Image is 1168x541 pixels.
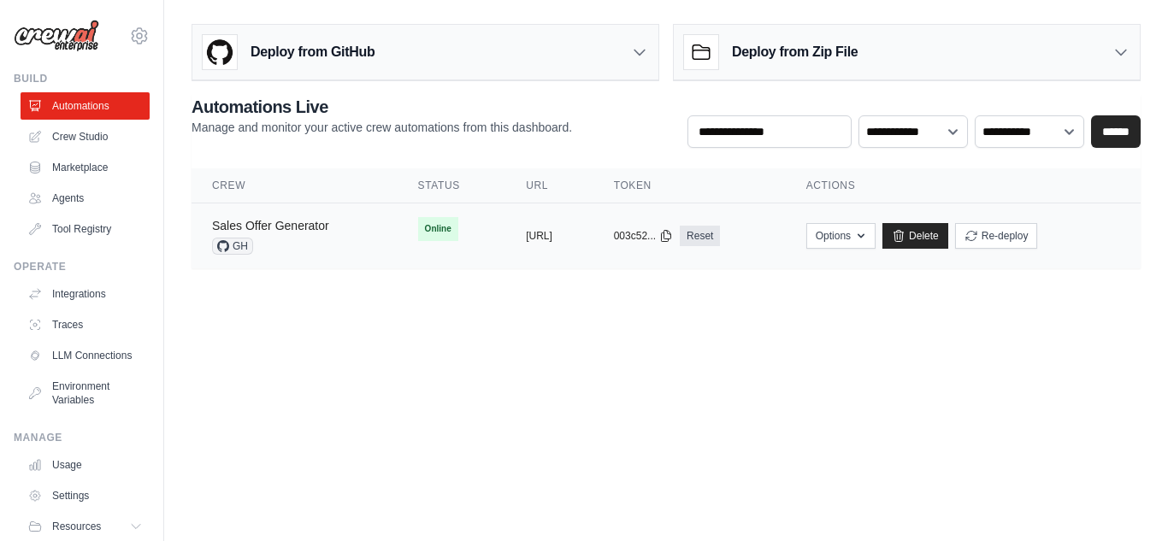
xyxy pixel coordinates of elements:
[806,223,876,249] button: Options
[251,42,375,62] h3: Deploy from GitHub
[505,168,593,203] th: URL
[14,72,150,85] div: Build
[21,311,150,338] a: Traces
[21,92,150,120] a: Automations
[212,238,253,255] span: GH
[21,123,150,150] a: Crew Studio
[955,223,1038,249] button: Re-deploy
[21,154,150,181] a: Marketplace
[882,223,948,249] a: Delete
[192,119,572,136] p: Manage and monitor your active crew automations from this dashboard.
[14,20,99,52] img: Logo
[192,95,572,119] h2: Automations Live
[732,42,858,62] h3: Deploy from Zip File
[21,451,150,479] a: Usage
[614,229,673,243] button: 003c52...
[786,168,1141,203] th: Actions
[21,373,150,414] a: Environment Variables
[192,168,398,203] th: Crew
[680,226,720,246] a: Reset
[14,260,150,273] div: Operate
[418,217,458,241] span: Online
[21,482,150,509] a: Settings
[593,168,786,203] th: Token
[14,431,150,444] div: Manage
[203,35,237,69] img: GitHub Logo
[21,342,150,369] a: LLM Connections
[212,219,329,232] a: Sales Offer Generator
[21,215,150,243] a: Tool Registry
[21,280,150,308] a: Integrations
[21,513,150,540] button: Resources
[52,520,101,533] span: Resources
[398,168,506,203] th: Status
[21,185,150,212] a: Agents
